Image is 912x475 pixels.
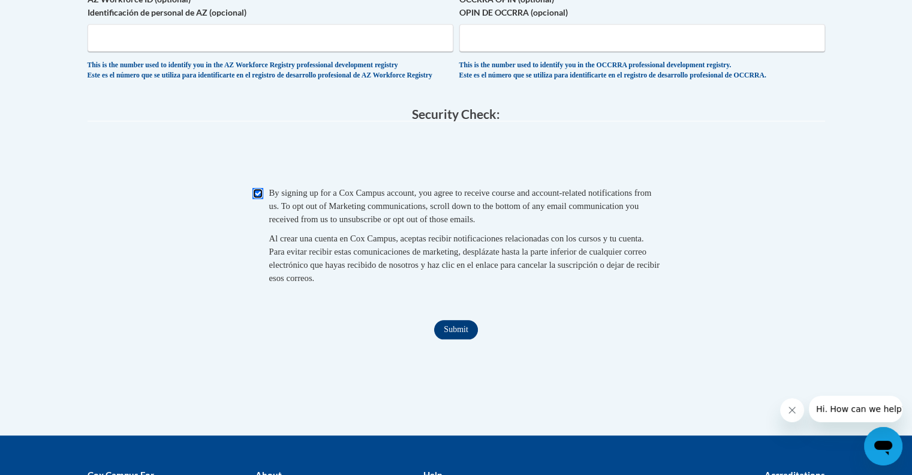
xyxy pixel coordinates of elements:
[459,61,825,80] div: This is the number used to identify you in the OCCRRA professional development registry. Este es ...
[780,398,804,422] iframe: Close message
[269,188,652,224] span: By signing up for a Cox Campus account, you agree to receive course and account-related notificat...
[88,61,453,80] div: This is the number used to identify you in the AZ Workforce Registry professional development reg...
[809,396,902,422] iframe: Message from company
[434,320,477,339] input: Submit
[365,133,547,180] iframe: To enrich screen reader interactions, please activate Accessibility in Grammarly extension settings
[412,106,500,121] span: Security Check:
[7,8,97,18] span: Hi. How can we help?
[864,427,902,465] iframe: Button to launch messaging window
[269,234,660,283] span: Al crear una cuenta en Cox Campus, aceptas recibir notificaciones relacionadas con los cursos y t...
